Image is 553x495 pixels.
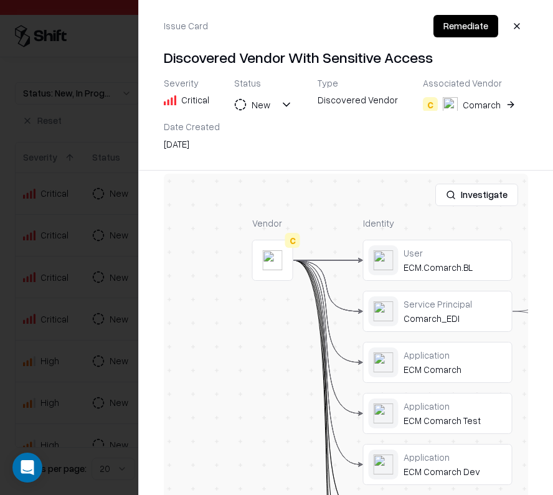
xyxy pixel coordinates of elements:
[404,247,507,258] div: User
[435,184,518,206] button: Investigate
[252,217,293,230] div: Vendor
[318,93,398,111] div: Discovered Vendor
[404,451,507,463] div: Application
[181,93,209,106] div: Critical
[404,262,507,273] div: ECM.Comarch.BL
[164,47,528,67] h4: Discovered Vendor With Sensitive Access
[404,298,507,309] div: Service Principal
[423,77,518,88] div: Associated Vendor
[404,466,507,477] div: ECM Comarch Dev
[318,77,398,88] div: Type
[443,97,458,112] img: Comarch
[164,77,209,88] div: Severity
[423,97,438,112] div: C
[234,77,293,88] div: Status
[463,98,501,111] div: Comarch
[404,313,507,324] div: Comarch_EDI
[285,233,300,248] div: C
[404,364,507,375] div: ECM Comarch
[404,349,507,361] div: Application
[433,15,498,37] button: Remediate
[404,400,507,412] div: Application
[164,138,220,155] div: [DATE]
[252,98,270,111] div: New
[423,93,518,116] button: CComarch
[164,19,208,32] div: Issue Card
[363,217,513,230] div: Identity
[164,121,220,132] div: Date Created
[404,415,507,426] div: ECM Comarch Test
